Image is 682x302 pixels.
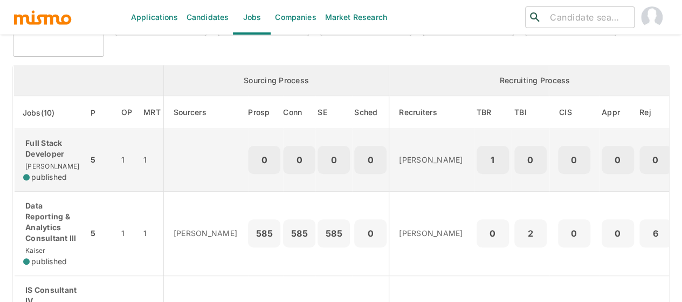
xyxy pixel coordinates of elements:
[287,226,311,241] p: 585
[91,106,109,119] span: P
[23,246,46,254] span: Kaiser
[389,96,474,129] th: Recruiters
[352,96,389,129] th: Sched
[389,65,681,96] th: Recruiting Process
[641,6,663,28] img: Maia Reyes
[519,226,542,241] p: 2
[113,96,141,129] th: Open Positions
[359,152,382,167] p: 0
[549,96,599,129] th: Client Interview Scheduled
[546,10,630,25] input: Candidate search
[88,191,112,276] td: 5
[322,152,346,167] p: 0
[519,152,542,167] p: 0
[13,9,72,25] img: logo
[88,96,112,129] th: Priority
[637,96,681,129] th: Rejected
[287,152,311,167] p: 0
[474,96,512,129] th: To Be Reviewed
[562,152,586,167] p: 0
[141,129,163,192] td: 1
[512,96,549,129] th: To Be Interviewed
[163,65,389,96] th: Sourcing Process
[481,152,505,167] p: 1
[23,200,79,244] p: Data Reporting & Analytics Consultant III
[644,226,667,241] p: 6
[23,162,79,170] span: [PERSON_NAME]
[113,129,141,192] td: 1
[23,138,79,159] p: Full Stack Developer
[322,226,346,241] p: 585
[315,96,352,129] th: Sent Emails
[141,96,163,129] th: Market Research Total
[88,129,112,192] td: 5
[283,96,315,129] th: Connections
[31,256,67,267] span: published
[606,152,630,167] p: 0
[606,226,630,241] p: 0
[31,172,67,183] span: published
[113,191,141,276] td: 1
[599,96,637,129] th: Approved
[481,226,505,241] p: 0
[359,226,382,241] p: 0
[248,96,283,129] th: Prospects
[644,152,667,167] p: 0
[174,228,240,239] p: [PERSON_NAME]
[163,96,248,129] th: Sourcers
[252,152,276,167] p: 0
[252,226,276,241] p: 585
[23,106,69,119] span: Jobs(10)
[399,155,465,165] p: [PERSON_NAME]
[562,226,586,241] p: 0
[141,191,163,276] td: 1
[399,228,465,239] p: [PERSON_NAME]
